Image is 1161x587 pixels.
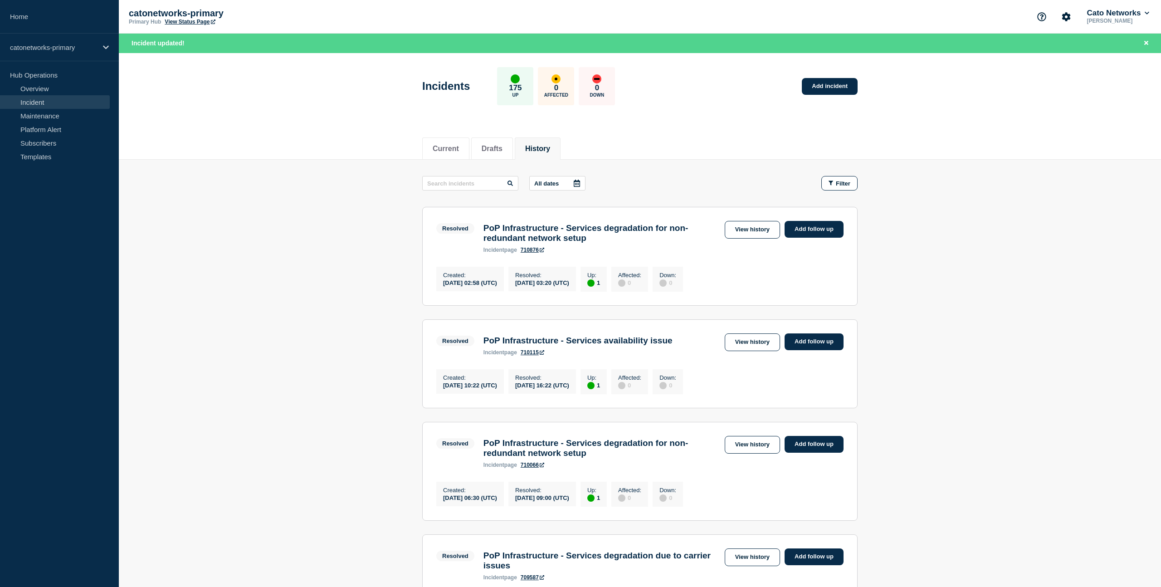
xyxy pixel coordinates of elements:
[483,247,504,253] span: incident
[587,374,600,381] p: Up :
[129,19,161,25] p: Primary Hub
[1085,18,1151,24] p: [PERSON_NAME]
[515,279,569,286] div: [DATE] 03:20 (UTC)
[587,382,595,389] div: up
[129,8,310,19] p: catonetworks-primary
[443,381,497,389] div: [DATE] 10:22 (UTC)
[483,551,720,571] h3: PoP Infrastructure - Services degradation due to carrier issues
[618,382,625,389] div: disabled
[483,336,673,346] h3: PoP Infrastructure - Services availability issue
[725,436,780,454] a: View history
[659,382,667,389] div: disabled
[509,83,522,93] p: 175
[659,279,667,287] div: disabled
[483,462,517,468] p: page
[534,180,559,187] p: All dates
[587,272,600,279] p: Up :
[618,381,641,389] div: 0
[785,548,844,565] a: Add follow up
[544,93,568,98] p: Affected
[529,176,585,191] button: All dates
[659,374,676,381] p: Down :
[521,349,544,356] a: 710115
[483,574,517,581] p: page
[483,223,720,243] h3: PoP Infrastructure - Services degradation for non-redundant network setup
[659,494,676,502] div: 0
[483,247,517,253] p: page
[587,494,600,502] div: 1
[521,462,544,468] a: 710066
[659,487,676,494] p: Down :
[483,349,517,356] p: page
[512,93,518,98] p: Up
[802,78,858,95] a: Add incident
[515,374,569,381] p: Resolved :
[511,74,520,83] div: up
[659,381,676,389] div: 0
[422,80,470,93] h1: Incidents
[785,436,844,453] a: Add follow up
[725,333,780,351] a: View history
[482,145,502,153] button: Drafts
[592,74,601,83] div: down
[443,272,497,279] p: Created :
[483,462,504,468] span: incident
[132,39,185,47] span: Incident updated!
[10,44,97,51] p: catonetworks-primary
[443,374,497,381] p: Created :
[515,381,569,389] div: [DATE] 16:22 (UTC)
[618,374,641,381] p: Affected :
[1141,38,1152,49] button: Close banner
[436,223,474,234] span: Resolved
[436,438,474,449] span: Resolved
[483,349,504,356] span: incident
[618,494,641,502] div: 0
[618,487,641,494] p: Affected :
[590,93,605,98] p: Down
[1032,7,1051,26] button: Support
[443,279,497,286] div: [DATE] 02:58 (UTC)
[515,272,569,279] p: Resolved :
[618,279,625,287] div: disabled
[659,494,667,502] div: disabled
[618,272,641,279] p: Affected :
[551,74,561,83] div: affected
[587,279,600,287] div: 1
[483,438,720,458] h3: PoP Infrastructure - Services degradation for non-redundant network setup
[515,487,569,494] p: Resolved :
[443,487,497,494] p: Created :
[587,279,595,287] div: up
[725,548,780,566] a: View history
[521,247,544,253] a: 710876
[515,494,569,501] div: [DATE] 09:00 (UTC)
[483,574,504,581] span: incident
[554,83,558,93] p: 0
[443,494,497,501] div: [DATE] 06:30 (UTC)
[785,221,844,238] a: Add follow up
[785,333,844,350] a: Add follow up
[618,279,641,287] div: 0
[521,574,544,581] a: 709587
[659,279,676,287] div: 0
[595,83,599,93] p: 0
[836,180,850,187] span: Filter
[1085,9,1151,18] button: Cato Networks
[587,487,600,494] p: Up :
[587,494,595,502] div: up
[725,221,780,239] a: View history
[433,145,459,153] button: Current
[436,336,474,346] span: Resolved
[1057,7,1076,26] button: Account settings
[821,176,858,191] button: Filter
[165,19,215,25] a: View Status Page
[436,551,474,561] span: Resolved
[525,145,550,153] button: History
[659,272,676,279] p: Down :
[587,381,600,389] div: 1
[618,494,625,502] div: disabled
[422,176,518,191] input: Search incidents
